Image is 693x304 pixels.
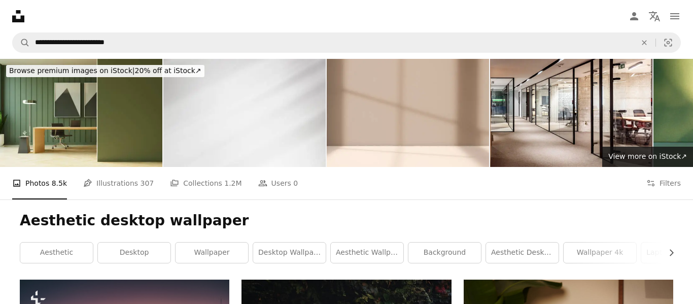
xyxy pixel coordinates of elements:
[633,33,655,52] button: Clear
[656,33,680,52] button: Visual search
[253,243,326,263] a: desktop wallpaper
[662,243,673,263] button: scroll list to the right
[170,167,241,199] a: Collections 1.2M
[624,6,644,26] a: Log in / Sign up
[224,178,241,189] span: 1.2M
[9,66,201,75] span: 20% off at iStock ↗
[602,147,693,167] a: View more on iStock↗
[141,178,154,189] span: 307
[665,6,685,26] button: Menu
[490,59,652,167] img: Large open space business office interior
[98,243,170,263] a: desktop
[83,167,154,199] a: Illustrations 307
[12,32,681,53] form: Find visuals sitewide
[644,6,665,26] button: Language
[20,243,93,263] a: aesthetic
[13,33,30,52] button: Search Unsplash
[293,178,298,189] span: 0
[331,243,403,263] a: aesthetic wallpaper
[20,212,673,230] h1: Aesthetic desktop wallpaper
[176,243,248,263] a: wallpaper
[327,59,489,167] img: Background Beige Wall Studio with Shadow Leaves, light Cement floor Surface Texture Background,Em...
[646,167,681,199] button: Filters
[258,167,298,199] a: Users 0
[12,10,24,22] a: Home — Unsplash
[163,59,326,167] img: White backdrop
[408,243,481,263] a: background
[608,152,687,160] span: View more on iStock ↗
[486,243,559,263] a: aesthetic desktop
[9,66,134,75] span: Browse premium images on iStock |
[564,243,636,263] a: wallpaper 4k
